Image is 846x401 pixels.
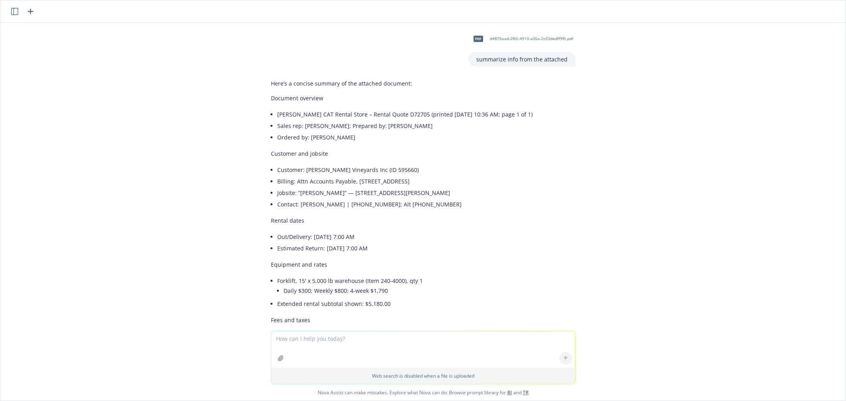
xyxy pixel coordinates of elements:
li: Jobsite: “[PERSON_NAME]” — [STREET_ADDRESS][PERSON_NAME] [277,187,576,199]
li: Contact: [PERSON_NAME] | [PHONE_NUMBER]; Alt [PHONE_NUMBER] [277,199,576,210]
p: Fees and taxes [271,316,576,324]
li: [PERSON_NAME] CAT Rental Store – Rental Quote D72705 (printed [DATE] 10:36 AM; page 1 of 1) [277,109,576,120]
li: Daily $300; Weekly $800; 4-week $1,790 [284,285,576,296]
li: Forklift, 15' x 5,000 lb warehouse (Item 240-4000), qty 1 [277,275,576,298]
span: d4876aad-2f60-4910-a06a-2c03dedff9f0.pdf [490,36,573,41]
p: Rental dates [271,216,576,225]
li: Customer: [PERSON_NAME] Vineyards Inc (ID 595660) [277,164,576,176]
li: Extended rental subtotal shown: $5,180.00 [277,298,576,309]
li: Billing: Attn Accounts Payable, [STREET_ADDRESS] [277,176,576,187]
span: Nova Assist can make mistakes. Explore what Nova can do: Browse prompt library for and [4,384,842,401]
li: Sales rep: [PERSON_NAME]; Prepared by: [PERSON_NAME] [277,120,576,132]
li: Ordered by: [PERSON_NAME] [277,132,576,143]
p: summarize info from the attached [476,55,568,63]
span: pdf [474,36,483,42]
p: Equipment and rates [271,260,576,269]
p: Here’s a concise summary of the attached document: [271,79,576,88]
p: Customer and jobsite [271,149,576,158]
li: Estimated Return: [DATE] 7:00 AM [277,243,576,254]
a: BI [507,389,512,396]
p: Web search is disabled when a file is uploaded [276,372,570,379]
a: TR [523,389,529,396]
div: pdfd4876aad-2f60-4910-a06a-2c03dedff9f0.pdf [468,29,575,49]
p: Document overview [271,94,576,102]
li: Out/Delivery: [DATE] 7:00 AM [277,231,576,243]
